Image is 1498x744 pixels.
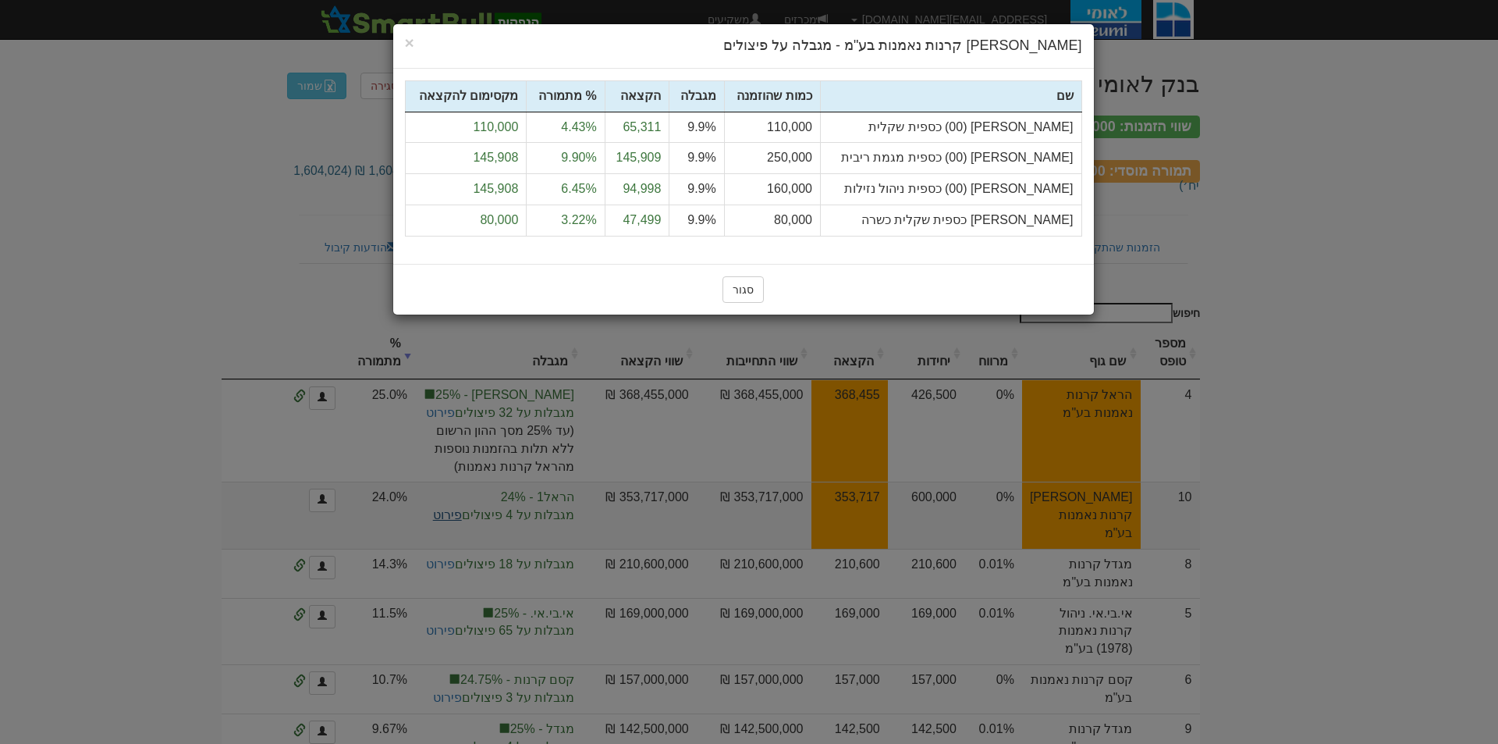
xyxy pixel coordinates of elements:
td: 80,000 [405,205,527,237]
td: 110,000 [405,112,527,143]
th: מגבלה [669,80,724,112]
td: 9.9% [669,143,724,174]
button: סגור [722,276,764,303]
th: הקצאה [605,80,669,112]
td: [PERSON_NAME] (00) כספית שקלית [820,112,1081,143]
td: 6.45% [527,174,605,205]
th: % מתמורה [527,80,605,112]
th: כמות שהוזמנה [724,80,820,112]
span: × [405,34,414,52]
td: הקצאה בפועל לקבוצת סמארטבול 24%, לתשומת ליבך: עדכון המגבלות ישנה את אפשרויות ההקצאה הסופיות. [415,482,582,549]
td: 9.9% [669,205,724,237]
td: 80,000 [724,205,820,237]
td: [PERSON_NAME] (00) כספית ניהול נזילות [820,174,1081,205]
td: 145,908 [405,143,527,174]
td: [PERSON_NAME] כספית שקלית כשרה [820,205,1081,237]
h4: [PERSON_NAME] קרנות נאמנות בע"מ - מגבלה על פיצולים [405,36,1082,56]
td: 9.9% [669,174,724,205]
td: 47,499 [605,205,669,237]
td: 9.9% [669,112,724,143]
td: 94,998 [605,174,669,205]
td: [PERSON_NAME] (00) כספית מגמת ריבית [820,143,1081,174]
td: 145,909 [605,143,669,174]
td: 65,311 [605,112,669,143]
td: 250,000 [724,143,820,174]
th: מקסימום להקצאה [405,80,527,112]
td: 4.43% [527,112,605,143]
td: 145,908 [405,174,527,205]
td: 160,000 [724,174,820,205]
td: 110,000 [724,112,820,143]
td: 9.90% [527,143,605,174]
td: 3.22% [527,205,605,237]
th: שם [820,80,1081,112]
